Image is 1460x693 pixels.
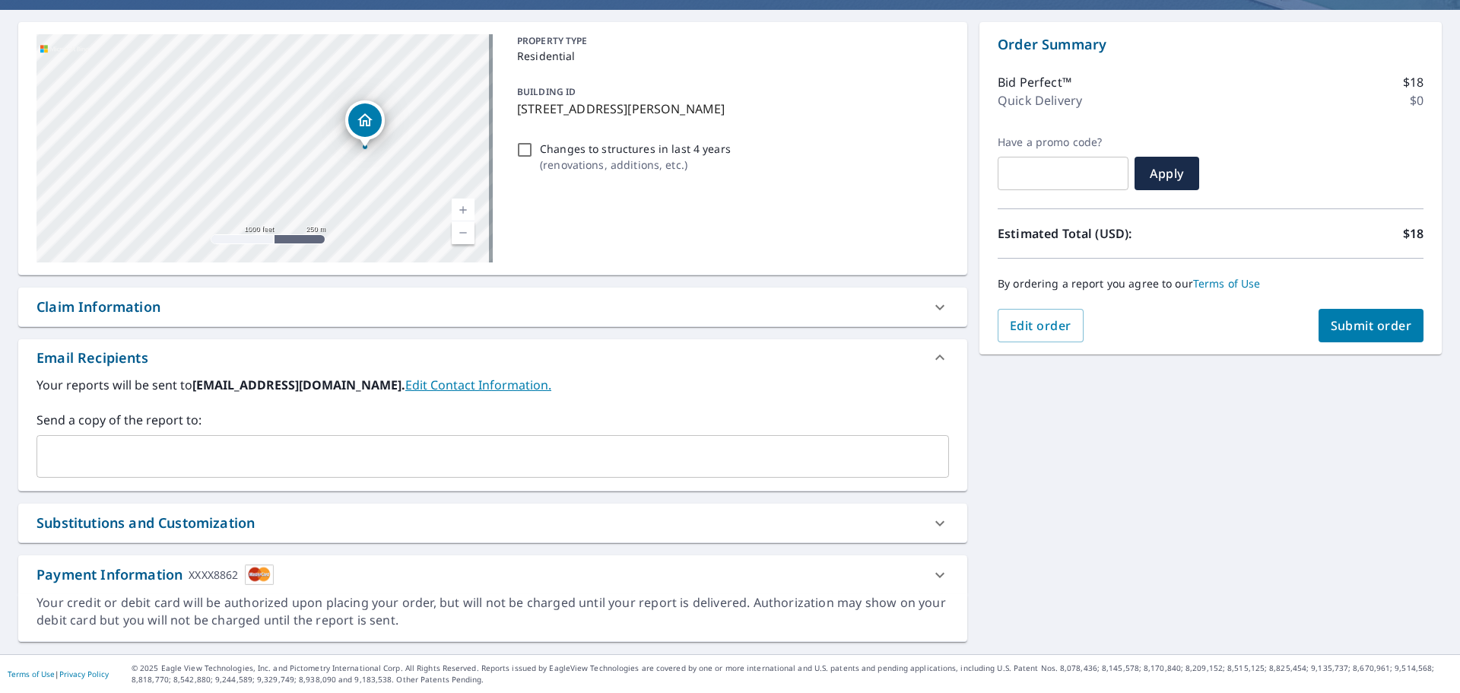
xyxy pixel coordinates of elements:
[59,669,109,679] a: Privacy Policy
[998,224,1211,243] p: Estimated Total (USD):
[998,277,1423,291] p: By ordering a report you agree to our
[36,564,274,585] div: Payment Information
[345,100,385,148] div: Dropped pin, building 1, Residential property, 4655 Mattapany Rd Saint Leonard, MD 20685
[1010,317,1071,334] span: Edit order
[189,564,238,585] div: XXXX8862
[18,555,967,594] div: Payment InformationXXXX8862cardImage
[1193,276,1261,291] a: Terms of Use
[540,157,731,173] p: ( renovations, additions, etc. )
[36,513,255,533] div: Substitutions and Customization
[8,669,109,679] p: |
[192,377,405,393] b: [EMAIL_ADDRESS][DOMAIN_NAME].
[405,377,551,393] a: EditContactInfo
[18,339,967,376] div: Email Recipients
[517,34,943,48] p: PROPERTY TYPE
[1331,317,1412,334] span: Submit order
[1147,165,1187,182] span: Apply
[517,100,943,118] p: [STREET_ADDRESS][PERSON_NAME]
[517,85,576,98] p: BUILDING ID
[36,376,949,394] label: Your reports will be sent to
[452,221,474,244] a: Current Level 15, Zoom Out
[245,564,274,585] img: cardImage
[998,73,1071,91] p: Bid Perfect™
[1319,309,1424,342] button: Submit order
[18,504,967,542] div: Substitutions and Customization
[132,663,1452,685] p: © 2025 Eagle View Technologies, Inc. and Pictometry International Corp. All Rights Reserved. Repo...
[998,309,1084,342] button: Edit order
[540,141,731,157] p: Changes to structures in last 4 years
[1403,224,1423,243] p: $18
[36,594,949,629] div: Your credit or debit card will be authorized upon placing your order, but will not be charged unt...
[8,669,55,679] a: Terms of Use
[998,34,1423,55] p: Order Summary
[18,288,967,326] div: Claim Information
[36,297,160,317] div: Claim Information
[452,199,474,221] a: Current Level 15, Zoom In
[1403,73,1423,91] p: $18
[1135,157,1199,190] button: Apply
[998,91,1082,110] p: Quick Delivery
[517,48,943,64] p: Residential
[998,135,1128,149] label: Have a promo code?
[36,348,148,368] div: Email Recipients
[1410,91,1423,110] p: $0
[36,411,949,429] label: Send a copy of the report to:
